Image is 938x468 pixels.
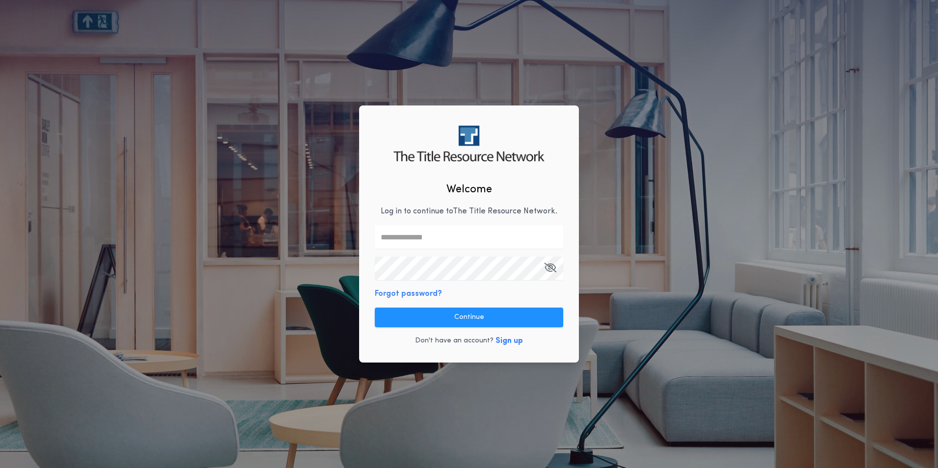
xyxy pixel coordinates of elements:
[393,126,544,161] img: logo
[375,288,442,300] button: Forgot password?
[375,308,563,327] button: Continue
[415,336,494,346] p: Don't have an account?
[381,206,557,217] p: Log in to continue to The Title Resource Network .
[446,182,492,198] h2: Welcome
[495,335,523,347] button: Sign up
